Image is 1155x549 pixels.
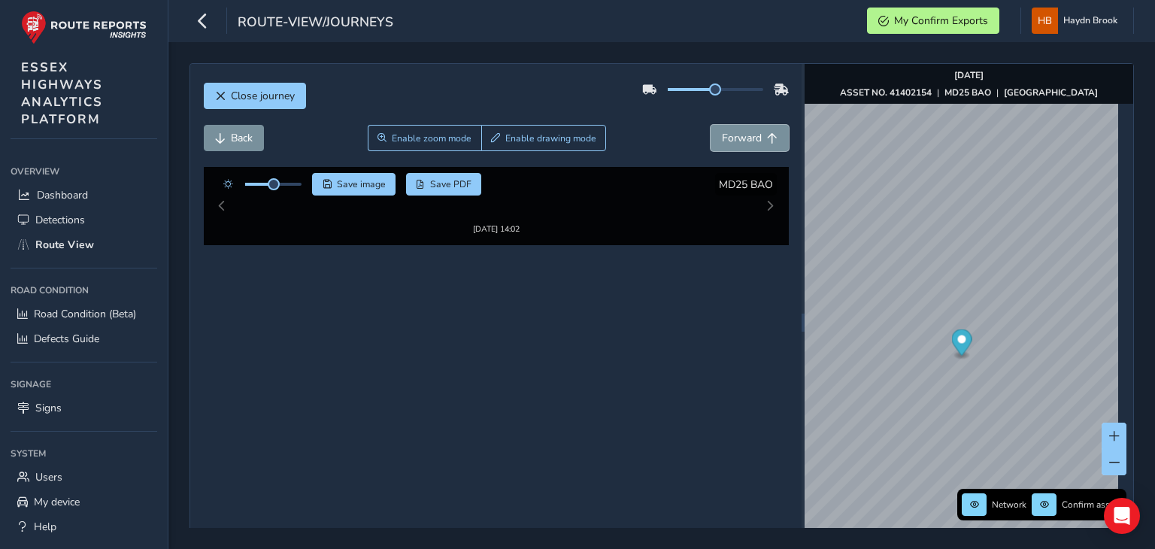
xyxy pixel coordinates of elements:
[11,302,157,326] a: Road Condition (Beta)
[1032,8,1058,34] img: diamond-layout
[1004,86,1098,99] strong: [GEOGRAPHIC_DATA]
[430,178,471,190] span: Save PDF
[312,173,396,196] button: Save
[481,125,607,151] button: Draw
[204,83,306,109] button: Close journey
[11,514,157,539] a: Help
[35,238,94,252] span: Route View
[450,190,542,204] img: Thumbnail frame
[944,86,991,99] strong: MD25 BAO
[894,14,988,28] span: My Confirm Exports
[231,131,253,145] span: Back
[11,183,157,208] a: Dashboard
[406,173,482,196] button: PDF
[840,86,932,99] strong: ASSET NO. 41402154
[954,69,984,81] strong: [DATE]
[11,373,157,396] div: Signage
[368,125,481,151] button: Zoom
[1032,8,1123,34] button: Haydn Brook
[35,470,62,484] span: Users
[11,396,157,420] a: Signs
[711,125,789,151] button: Forward
[11,279,157,302] div: Road Condition
[21,59,103,128] span: ESSEX HIGHWAYS ANALYTICS PLATFORM
[21,11,147,44] img: rr logo
[231,89,295,103] span: Close journey
[505,132,596,144] span: Enable drawing mode
[11,465,157,490] a: Users
[35,213,85,227] span: Detections
[11,160,157,183] div: Overview
[11,326,157,351] a: Defects Guide
[11,208,157,232] a: Detections
[34,307,136,321] span: Road Condition (Beta)
[1063,8,1117,34] span: Haydn Brook
[450,204,542,215] div: [DATE] 14:02
[1062,499,1122,511] span: Confirm assets
[204,125,264,151] button: Back
[11,232,157,257] a: Route View
[34,495,80,509] span: My device
[722,131,762,145] span: Forward
[337,178,386,190] span: Save image
[719,177,773,192] span: MD25 BAO
[37,188,88,202] span: Dashboard
[35,401,62,415] span: Signs
[840,86,1098,99] div: | |
[34,332,99,346] span: Defects Guide
[238,13,393,34] span: route-view/journeys
[992,499,1026,511] span: Network
[952,329,972,360] div: Map marker
[1104,498,1140,534] div: Open Intercom Messenger
[867,8,999,34] button: My Confirm Exports
[392,132,471,144] span: Enable zoom mode
[11,442,157,465] div: System
[11,490,157,514] a: My device
[34,520,56,534] span: Help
